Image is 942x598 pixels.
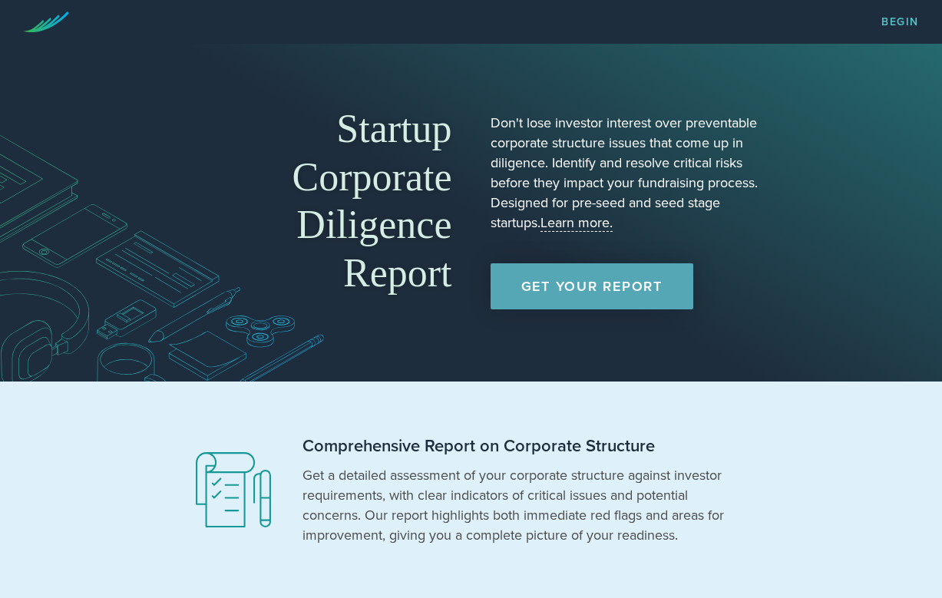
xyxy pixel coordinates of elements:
[491,113,763,233] p: Don't lose investor interest over preventable corporate structure issues that come up in diligenc...
[302,465,732,545] p: Get a detailed assessment of your corporate structure against investor requirements, with clear i...
[540,214,613,232] a: Learn more.
[180,105,452,297] h1: Startup Corporate Diligence Report
[491,263,693,309] a: Get Your Report
[881,17,919,28] a: Begin
[302,435,732,458] h2: Comprehensive Report on Corporate Structure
